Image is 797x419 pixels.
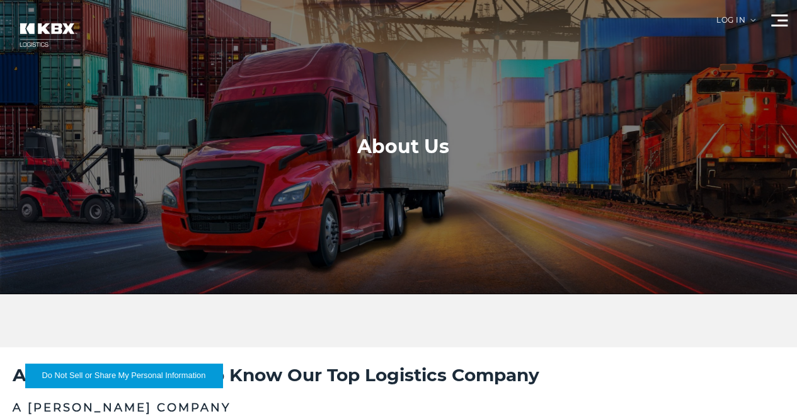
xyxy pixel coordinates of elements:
[25,364,222,387] button: Do Not Sell or Share My Personal Information
[716,16,755,33] div: Log in
[357,134,449,159] h1: About Us
[750,19,755,21] img: arrow
[13,399,784,416] h3: A [PERSON_NAME] Company
[9,13,85,57] img: kbx logo
[13,363,784,387] h2: About KBX—Getting to Know Our Top Logistics Company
